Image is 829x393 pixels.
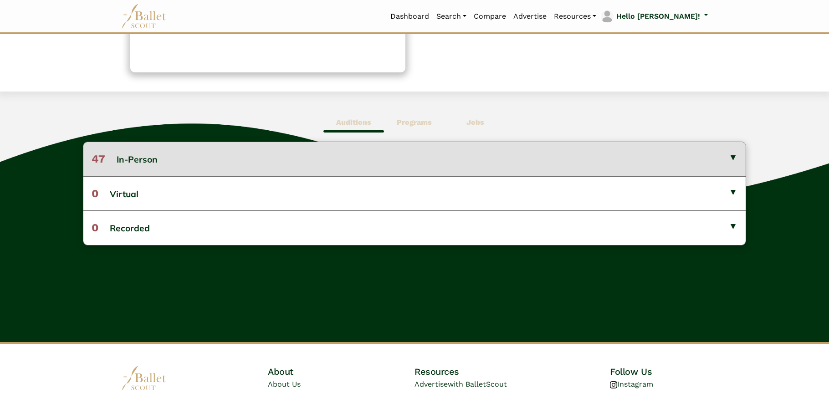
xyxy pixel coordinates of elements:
[616,10,700,22] p: Hello [PERSON_NAME]!
[121,366,167,391] img: logo
[268,366,366,378] h4: About
[83,176,746,210] button: 0Virtual
[550,7,600,26] a: Resources
[92,187,98,200] span: 0
[336,118,371,127] b: Auditions
[414,366,561,378] h4: Resources
[92,221,98,234] span: 0
[470,7,510,26] a: Compare
[510,7,550,26] a: Advertise
[448,380,507,388] span: with BalletScout
[92,153,105,165] span: 47
[610,380,653,388] a: Instagram
[414,380,507,388] a: Advertisewith BalletScout
[83,210,746,245] button: 0Recorded
[466,118,484,127] b: Jobs
[387,7,433,26] a: Dashboard
[268,380,301,388] a: About Us
[433,7,470,26] a: Search
[601,10,614,23] img: profile picture
[397,118,432,127] b: Programs
[600,9,708,24] a: profile picture Hello [PERSON_NAME]!
[610,366,708,378] h4: Follow Us
[83,142,746,176] button: 47In-Person
[610,381,617,388] img: instagram logo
